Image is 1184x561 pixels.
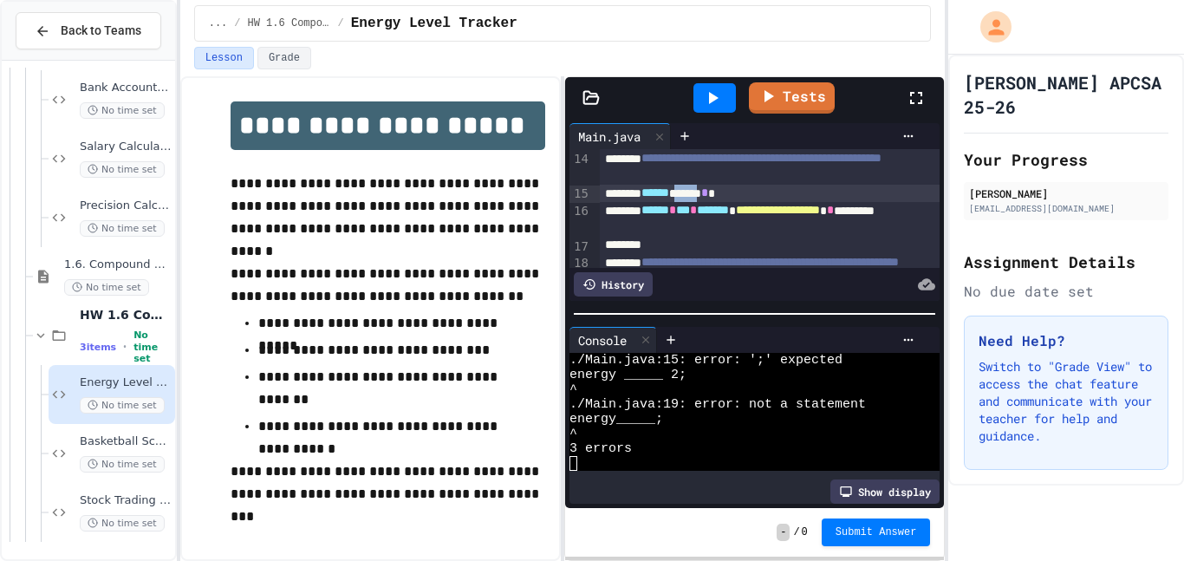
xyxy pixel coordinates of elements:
span: / [793,525,799,539]
span: / [338,16,344,30]
div: 18 [569,255,591,290]
span: / [234,16,240,30]
div: No due date set [964,281,1168,302]
span: ./Main.java:19: error: not a statement [569,397,866,412]
span: HW 1.6 Compound Assignment Operators [248,16,331,30]
h3: Need Help? [979,330,1154,351]
span: Stock Trading Simulator [80,493,172,508]
div: Console [569,327,657,353]
span: 0 [802,525,808,539]
div: [EMAIL_ADDRESS][DOMAIN_NAME] [969,202,1163,215]
span: energy _____ 2; [569,368,686,382]
span: • [123,340,127,354]
span: No time set [80,102,165,119]
h2: Your Progress [964,147,1168,172]
span: ./Main.java:15: error: ';' expected [569,353,842,368]
span: No time set [133,329,172,364]
span: Basketball Score Tracker [80,434,172,449]
div: My Account [962,7,1016,47]
h1: [PERSON_NAME] APCSA 25-26 [964,70,1168,119]
button: Back to Teams [16,12,161,49]
div: Show display [830,479,940,504]
div: 14 [569,151,591,186]
span: No time set [64,279,149,296]
h2: Assignment Details [964,250,1168,274]
div: Main.java [569,127,649,146]
span: No time set [80,161,165,178]
div: History [574,272,653,297]
div: Console [569,331,635,349]
span: Energy Level Tracker [80,375,172,390]
div: Main.java [569,123,671,149]
div: 17 [569,238,591,256]
span: No time set [80,456,165,473]
a: Tests [749,82,835,114]
span: Submit Answer [836,525,917,539]
span: ... [209,16,228,30]
span: energy_____; [569,412,663,427]
span: HW 1.6 Compound Assignment Operators [80,307,172,323]
span: Back to Teams [61,22,141,40]
span: Salary Calculator Fixer [80,140,172,154]
button: Lesson [194,47,254,69]
span: No time set [80,220,165,237]
span: 3 errors [569,441,632,456]
div: 16 [569,203,591,238]
p: Switch to "Grade View" to access the chat feature and communicate with your teacher for help and ... [979,358,1154,445]
span: Precision Calculator System [80,199,172,213]
span: 1.6. Compound Assignment Operators [64,258,172,272]
button: Submit Answer [822,519,931,546]
span: - [777,524,790,541]
span: ^ [569,382,577,397]
span: No time set [80,397,165,414]
span: Bank Account Fixer [80,81,172,95]
div: [PERSON_NAME] [969,186,1163,201]
span: No time set [80,515,165,532]
span: Energy Level Tracker [351,13,517,34]
span: 3 items [80,342,116,353]
span: ^ [569,427,577,441]
button: Grade [257,47,311,69]
div: 15 [569,186,591,203]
